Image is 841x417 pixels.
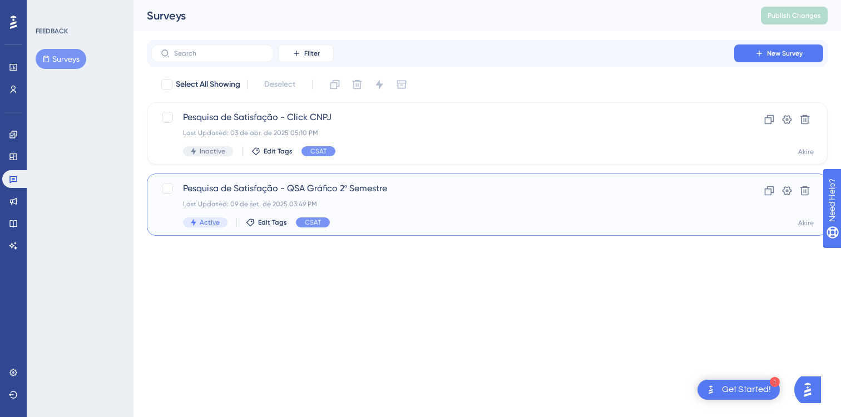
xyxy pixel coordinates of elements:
div: FEEDBACK [36,27,68,36]
span: Inactive [200,147,225,156]
span: Deselect [264,78,295,91]
span: Pesquisa de Satisfação - QSA Gráfico 2º Semestre [183,182,703,195]
span: Need Help? [26,3,70,16]
div: Last Updated: 09 de set. de 2025 03:49 PM [183,200,703,209]
button: Filter [278,44,334,62]
span: Edit Tags [258,218,287,227]
span: CSAT [310,147,326,156]
button: Edit Tags [251,147,293,156]
div: Last Updated: 03 de abr. de 2025 05:10 PM [183,128,703,137]
button: New Survey [734,44,823,62]
img: launcher-image-alternative-text [704,383,718,396]
iframe: UserGuiding AI Assistant Launcher [794,373,828,406]
div: Akire [798,147,814,156]
span: CSAT [305,218,321,227]
div: Akire [798,219,814,227]
div: Get Started! [722,384,771,396]
button: Surveys [36,49,86,69]
span: Publish Changes [768,11,821,20]
div: Surveys [147,8,733,23]
span: Pesquisa de Satisfação - Click CNPJ [183,111,703,124]
div: Open Get Started! checklist, remaining modules: 1 [697,380,780,400]
span: Active [200,218,220,227]
span: Filter [304,49,320,58]
span: Edit Tags [264,147,293,156]
button: Edit Tags [246,218,287,227]
span: New Survey [767,49,803,58]
input: Search [174,49,264,57]
div: 1 [770,377,780,387]
button: Publish Changes [761,7,828,24]
span: Select All Showing [176,78,240,91]
button: Deselect [254,75,305,95]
